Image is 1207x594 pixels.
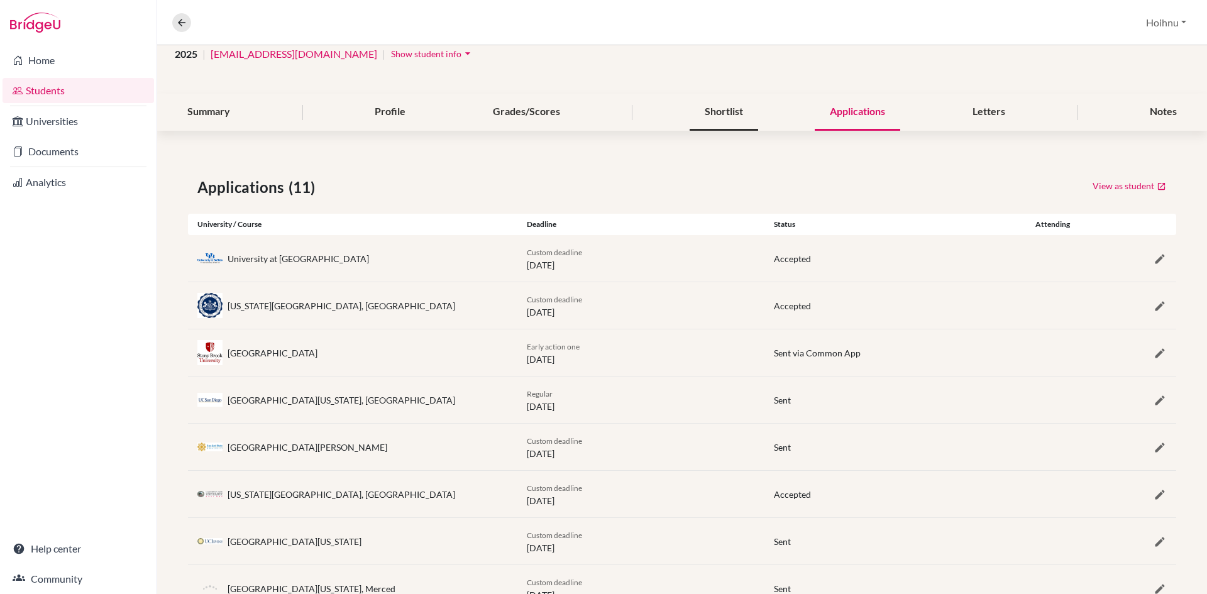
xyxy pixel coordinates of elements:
[228,252,369,265] div: University at [GEOGRAPHIC_DATA]
[197,253,223,263] img: us_buf_h5_y6h2r.png
[774,489,811,500] span: Accepted
[774,442,791,453] span: Sent
[1135,94,1192,131] div: Notes
[211,47,377,62] a: [EMAIL_ADDRESS][DOMAIN_NAME]
[527,483,582,493] span: Custom deadline
[228,346,317,360] div: [GEOGRAPHIC_DATA]
[517,339,764,366] div: [DATE]
[1011,219,1094,230] div: Attending
[517,245,764,272] div: [DATE]
[289,176,320,199] span: (11)
[774,536,791,547] span: Sent
[774,395,791,405] span: Sent
[461,47,474,60] i: arrow_drop_down
[527,578,582,587] span: Custom deadline
[197,340,223,365] img: us_sto_m27j2xlw.jpeg
[517,219,764,230] div: Deadline
[517,387,764,413] div: [DATE]
[10,13,60,33] img: Bridge-U
[197,491,223,498] img: us_bay_jmeduitt.png
[3,536,154,561] a: Help center
[197,176,289,199] span: Applications
[197,293,223,317] img: us_psu_5q2awepp.jpeg
[478,94,575,131] div: Grades/Scores
[1140,11,1192,35] button: Hoihnu
[3,566,154,591] a: Community
[197,538,223,544] img: us_uci_wzwmm0yp.jpeg
[3,78,154,103] a: Students
[815,94,900,131] div: Applications
[517,528,764,554] div: [DATE]
[774,300,811,311] span: Accepted
[517,481,764,507] div: [DATE]
[3,48,154,73] a: Home
[228,441,387,454] div: [GEOGRAPHIC_DATA][PERSON_NAME]
[957,94,1020,131] div: Letters
[172,94,245,131] div: Summary
[391,48,461,59] span: Show student info
[764,219,1011,230] div: Status
[188,219,517,230] div: University / Course
[527,248,582,257] span: Custom deadline
[527,342,580,351] span: Early action one
[228,535,361,548] div: [GEOGRAPHIC_DATA][US_STATE]
[527,436,582,446] span: Custom deadline
[175,47,197,62] span: 2025
[690,94,758,131] div: Shortlist
[517,434,764,460] div: [DATE]
[3,170,154,195] a: Analytics
[3,139,154,164] a: Documents
[228,299,455,312] div: [US_STATE][GEOGRAPHIC_DATA], [GEOGRAPHIC_DATA]
[390,44,475,63] button: Show student infoarrow_drop_down
[197,393,223,407] img: us_ucs_a51uvd_m.jpeg
[382,47,385,62] span: |
[202,47,206,62] span: |
[527,389,553,399] span: Regular
[3,109,154,134] a: Universities
[527,295,582,304] span: Custom deadline
[774,348,861,358] span: Sent via Common App
[527,531,582,540] span: Custom deadline
[360,94,421,131] div: Profile
[1092,176,1167,195] a: View as student
[517,292,764,319] div: [DATE]
[228,488,455,501] div: [US_STATE][GEOGRAPHIC_DATA], [GEOGRAPHIC_DATA]
[774,583,791,594] span: Sent
[197,443,223,451] img: us_sjsu_vov_9ckn.jpeg
[774,253,811,264] span: Accepted
[228,393,455,407] div: [GEOGRAPHIC_DATA][US_STATE], [GEOGRAPHIC_DATA]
